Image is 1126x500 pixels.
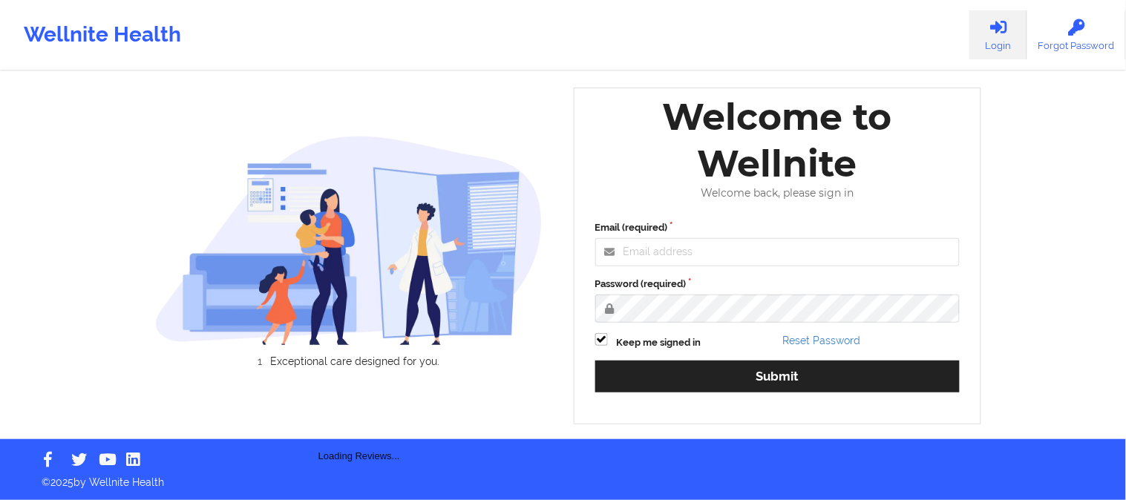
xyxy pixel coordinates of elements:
div: Welcome to Wellnite [585,93,971,187]
p: © 2025 by Wellnite Health [31,464,1095,490]
label: Keep me signed in [617,335,701,350]
div: Welcome back, please sign in [585,187,971,200]
a: Login [969,10,1027,59]
button: Submit [595,361,960,392]
a: Reset Password [782,335,860,346]
label: Email (required) [595,220,960,235]
a: Forgot Password [1027,10,1126,59]
input: Email address [595,238,960,266]
div: Loading Reviews... [155,392,563,464]
li: Exceptional care designed for you. [168,355,543,367]
label: Password (required) [595,277,960,292]
img: wellnite-auth-hero_200.c722682e.png [155,135,543,345]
